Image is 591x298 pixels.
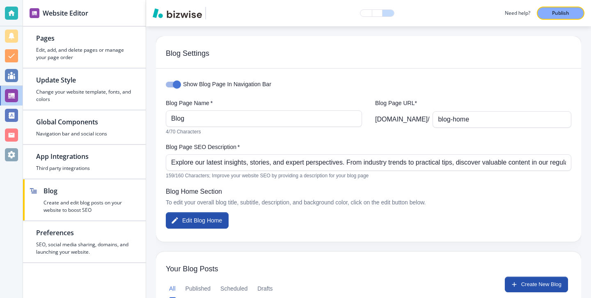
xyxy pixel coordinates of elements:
[166,143,571,151] label: Blog Page SEO Description
[166,198,571,207] p: To edit your overall blog title, subtitle, description, and background color, click on the edit b...
[36,165,133,172] h4: Third party integrations
[166,187,571,197] p: Blog Home Section
[23,145,146,179] button: App IntegrationsThird party integrations
[36,241,133,256] h4: SEO, social media sharing, domains, and launching your website.
[183,80,271,89] span: Show Blog Page In Navigation Bar
[44,199,133,214] h4: Create and edit blog posts on your website to boost SEO
[36,88,133,103] h4: Change your website template, fonts, and colors
[209,9,231,18] img: Your Logo
[166,128,356,136] p: 4/70 Characters
[23,179,146,220] button: BlogCreate and edit blog posts on your website to boost SEO
[166,49,571,58] span: Blog Settings
[36,130,133,138] h4: Navigation bar and social icons
[23,221,146,262] button: PreferencesSEO, social media sharing, domains, and launching your website.
[23,110,146,144] button: Global ComponentsNavigation bar and social icons
[505,9,530,17] h3: Need help?
[375,115,429,124] p: [DOMAIN_NAME] /
[166,265,571,274] span: Your Blog Posts
[23,69,146,110] button: Update StyleChange your website template, fonts, and colors
[36,228,133,238] h2: Preferences
[537,7,584,20] button: Publish
[36,46,133,61] h4: Edit, add, and delete pages or manage your page order
[36,151,133,161] h2: App Integrations
[36,75,133,85] h2: Update Style
[30,8,39,18] img: editor icon
[166,99,362,107] label: Blog Page Name
[23,27,146,68] button: PagesEdit, add, and delete pages or manage your page order
[375,99,571,108] p: Blog Page URL*
[43,8,88,18] h2: Website Editor
[166,212,229,229] button: Edit Blog Home
[36,117,133,127] h2: Global Components
[36,33,133,43] h2: Pages
[505,277,568,292] button: Create New Blog
[153,8,202,18] img: Bizwise Logo
[44,186,133,196] h2: Blog
[166,172,566,180] p: 159/160 Characters; Improve your website SEO by providing a description for your blog page
[552,9,569,17] p: Publish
